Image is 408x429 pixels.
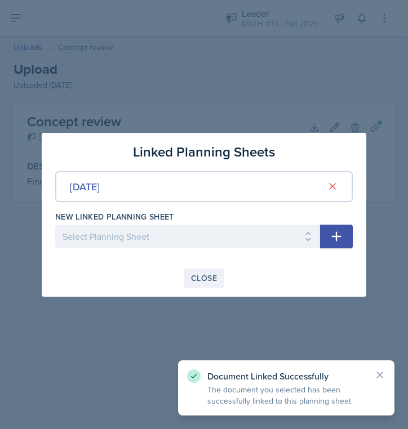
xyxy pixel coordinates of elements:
[70,179,100,194] div: [DATE]
[55,211,174,222] label: New Linked Planning Sheet
[184,269,224,288] button: Close
[207,370,365,382] p: Document Linked Successfully
[133,142,275,162] h3: Linked Planning Sheets
[191,274,217,283] div: Close
[207,384,365,406] p: The document you selected has been successfully linked to this planning sheet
